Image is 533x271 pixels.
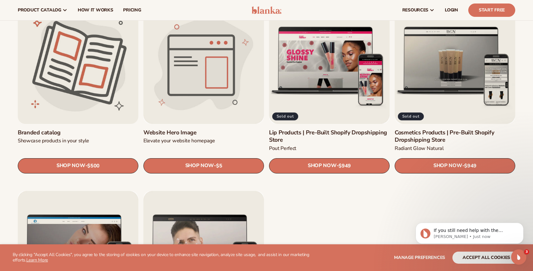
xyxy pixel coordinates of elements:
[13,252,311,263] p: By clicking "Accept All Cookies", you agree to the storing of cookies on your device to enhance s...
[464,163,477,169] span: $949
[339,163,351,169] span: $949
[18,158,138,173] a: SHOP NOW- $500
[269,158,390,173] a: SHOP NOW- $949
[87,163,100,169] span: $500
[402,8,428,13] span: resources
[394,254,445,261] span: Manage preferences
[252,6,282,14] img: logo
[524,249,529,254] span: 3
[445,8,458,13] span: LOGIN
[216,163,222,169] span: $5
[56,163,85,169] span: SHOP NOW
[18,129,138,136] a: Branded catalog
[269,129,390,144] a: Lip Products | Pre-Built Shopify Dropshipping Store
[468,3,515,17] a: Start Free
[123,8,141,13] span: pricing
[143,129,264,136] a: Website Hero Image
[406,209,533,254] iframe: Intercom notifications message
[18,8,61,13] span: product catalog
[26,257,48,263] a: Learn More
[78,8,113,13] span: How It Works
[511,249,526,265] iframe: Intercom live chat
[395,129,515,144] a: Cosmetics Products | Pre-Built Shopify Dropshipping Store
[185,163,214,169] span: SHOP NOW
[395,158,515,173] a: SHOP NOW- $949
[452,252,520,264] button: accept all cookies
[308,163,336,169] span: SHOP NOW
[433,163,462,169] span: SHOP NOW
[394,252,445,264] button: Manage preferences
[143,158,264,173] a: SHOP NOW- $5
